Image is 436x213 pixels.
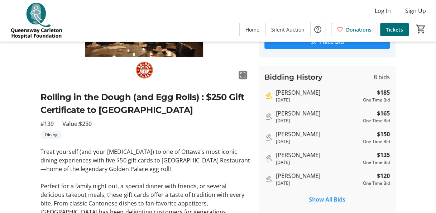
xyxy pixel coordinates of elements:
strong: $185 [377,88,390,97]
mat-icon: Highest bid [264,91,273,100]
span: Value: $250 [62,119,92,128]
p: Treat yourself (and your [MEDICAL_DATA]) to one of Ottawa’s most iconic dining experiences with f... [40,147,250,173]
mat-icon: Outbid [264,112,273,121]
h3: Bidding History [264,72,322,82]
div: One Time Bid [363,138,390,145]
span: Home [245,26,259,33]
tr-label-badge: Dining [40,131,62,139]
span: 8 bids [374,73,390,81]
div: [PERSON_NAME] [276,171,360,180]
button: Show All Bids [264,192,390,207]
span: Sign Up [405,6,426,15]
button: Place Bid [264,34,390,49]
button: Cart [415,23,427,35]
span: Silent Auction [271,26,305,33]
div: [DATE] [276,138,360,145]
div: [PERSON_NAME] [276,130,360,138]
strong: $120 [377,171,390,180]
div: One Time Bid [363,159,390,166]
div: [DATE] [276,97,360,103]
mat-icon: Outbid [264,133,273,142]
mat-icon: Outbid [264,154,273,162]
a: Tickets [380,23,409,36]
img: QCH Foundation's Logo [4,3,68,39]
div: One Time Bid [363,118,390,124]
button: Help [311,22,325,37]
mat-icon: fullscreen [239,71,247,79]
a: Donations [331,23,377,36]
div: [PERSON_NAME] [276,151,360,159]
a: Home [240,23,265,36]
strong: $150 [377,130,390,138]
a: Silent Auction [265,23,310,36]
span: Log In [375,6,391,15]
button: Sign Up [399,5,432,16]
div: One Time Bid [363,97,390,103]
div: [DATE] [276,159,360,166]
button: Log In [369,5,397,16]
strong: $135 [377,151,390,159]
span: Donations [346,26,372,33]
span: Tickets [386,26,403,33]
div: [PERSON_NAME] [276,88,360,97]
span: #139 [40,119,54,128]
div: One Time Bid [363,180,390,186]
div: [DATE] [276,180,360,186]
div: [DATE] [276,118,360,124]
strong: $165 [377,109,390,118]
mat-icon: Outbid [264,175,273,183]
h2: Rolling in the Dough (and Egg Rolls) : $250 Gift Certificate to [GEOGRAPHIC_DATA] [40,91,250,117]
span: Show All Bids [309,195,345,204]
div: [PERSON_NAME] [276,109,360,118]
